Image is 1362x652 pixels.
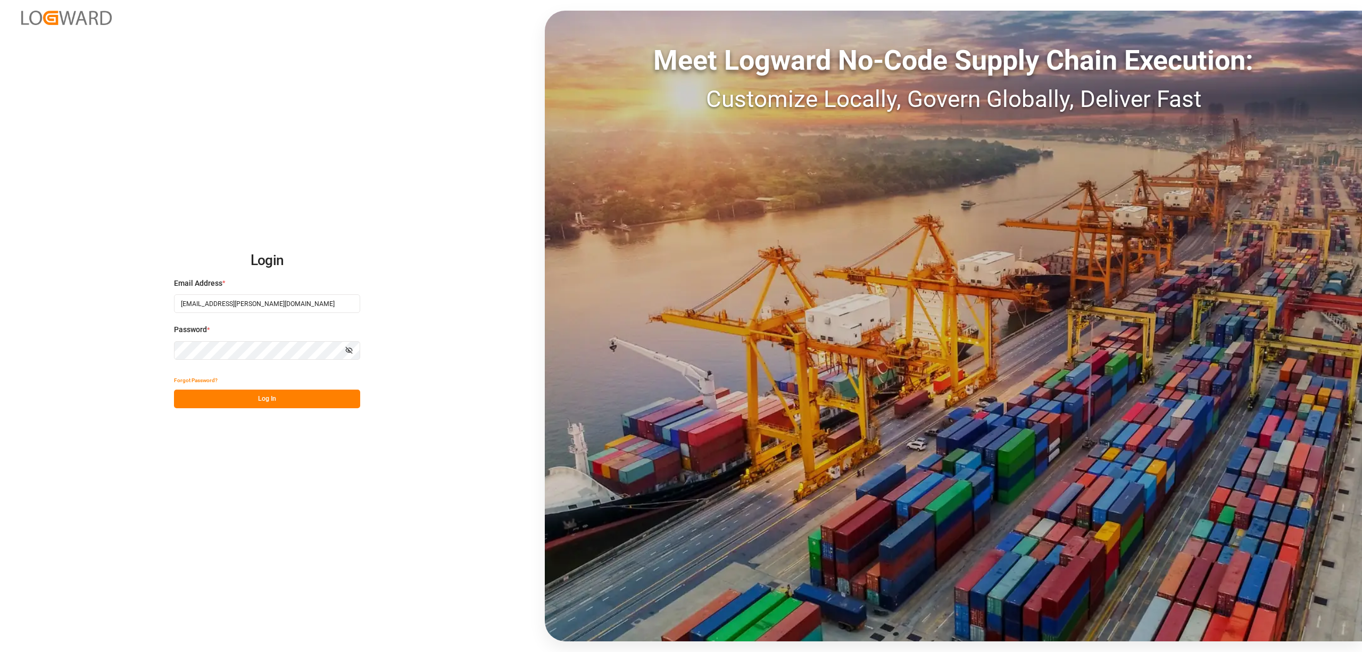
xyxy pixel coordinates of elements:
button: Forgot Password? [174,371,218,390]
div: Meet Logward No-Code Supply Chain Execution: [545,40,1362,81]
button: Log In [174,390,360,408]
img: Logward_new_orange.png [21,11,112,25]
span: Password [174,324,207,335]
span: Email Address [174,278,222,289]
div: Customize Locally, Govern Globally, Deliver Fast [545,81,1362,117]
input: Enter your email [174,294,360,313]
h2: Login [174,244,360,278]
